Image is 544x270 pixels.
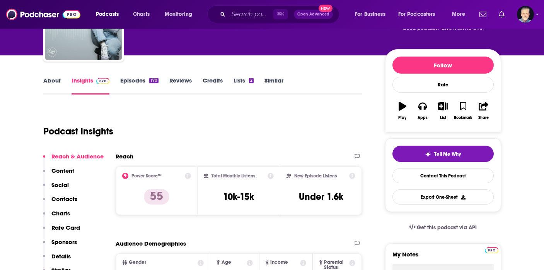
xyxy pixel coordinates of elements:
[452,9,465,20] span: More
[273,9,288,19] span: ⌘ K
[392,57,494,74] button: Follow
[249,78,254,83] div: 2
[165,9,192,20] span: Monitoring
[43,224,80,238] button: Rate Card
[447,8,475,21] button: open menu
[144,189,169,205] p: 55
[43,238,77,253] button: Sponsors
[234,77,254,95] a: Lists2
[229,8,273,21] input: Search podcasts, credits, & more...
[517,6,534,23] img: User Profile
[96,9,119,20] span: Podcasts
[398,9,435,20] span: For Podcasters
[51,153,104,160] p: Reach & Audience
[496,8,508,21] a: Show notifications dropdown
[398,115,406,120] div: Play
[43,126,113,137] h1: Podcast Insights
[129,260,146,265] span: Gender
[476,8,489,21] a: Show notifications dropdown
[51,195,77,203] p: Contacts
[392,168,494,183] a: Contact This Podcast
[6,7,80,22] img: Podchaser - Follow, Share and Rate Podcasts
[485,246,498,253] a: Pro website
[294,173,337,179] h2: New Episode Listens
[392,189,494,205] button: Export One-Sheet
[392,97,413,125] button: Play
[350,8,395,21] button: open menu
[473,97,493,125] button: Share
[223,191,254,203] h3: 10k-15k
[392,77,494,93] div: Rate
[264,77,283,95] a: Similar
[392,251,494,264] label: My Notes
[51,167,74,174] p: Content
[517,6,534,23] span: Logged in as JonesLiterary
[403,218,483,237] a: Get this podcast via API
[149,78,158,83] div: 170
[43,167,74,181] button: Content
[425,151,431,157] img: tell me why sparkle
[131,173,162,179] h2: Power Score™
[297,12,329,16] span: Open Advanced
[203,77,223,95] a: Credits
[478,115,489,120] div: Share
[43,153,104,167] button: Reach & Audience
[72,77,110,95] a: InsightsPodchaser Pro
[169,77,192,95] a: Reviews
[51,210,70,217] p: Charts
[270,260,288,265] span: Income
[43,77,61,95] a: About
[120,77,158,95] a: Episodes170
[355,9,385,20] span: For Business
[159,8,202,21] button: open menu
[222,260,231,265] span: Age
[440,115,446,120] div: List
[418,115,428,120] div: Apps
[517,6,534,23] button: Show profile menu
[434,151,461,157] span: Tell Me Why
[133,9,150,20] span: Charts
[294,10,333,19] button: Open AdvancedNew
[319,5,333,12] span: New
[417,224,477,231] span: Get this podcast via API
[43,195,77,210] button: Contacts
[299,191,343,203] h3: Under 1.6k
[43,210,70,224] button: Charts
[393,8,447,21] button: open menu
[211,173,255,179] h2: Total Monthly Listens
[43,253,71,267] button: Details
[128,8,154,21] a: Charts
[413,97,433,125] button: Apps
[116,153,133,160] h2: Reach
[96,78,110,84] img: Podchaser Pro
[51,253,71,260] p: Details
[433,97,453,125] button: List
[51,224,80,231] p: Rate Card
[485,247,498,253] img: Podchaser Pro
[454,115,472,120] div: Bookmark
[43,181,69,196] button: Social
[90,8,129,21] button: open menu
[215,5,347,23] div: Search podcasts, credits, & more...
[324,260,348,270] span: Parental Status
[51,181,69,189] p: Social
[392,146,494,162] button: tell me why sparkleTell Me Why
[453,97,473,125] button: Bookmark
[116,240,186,247] h2: Audience Demographics
[51,238,77,246] p: Sponsors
